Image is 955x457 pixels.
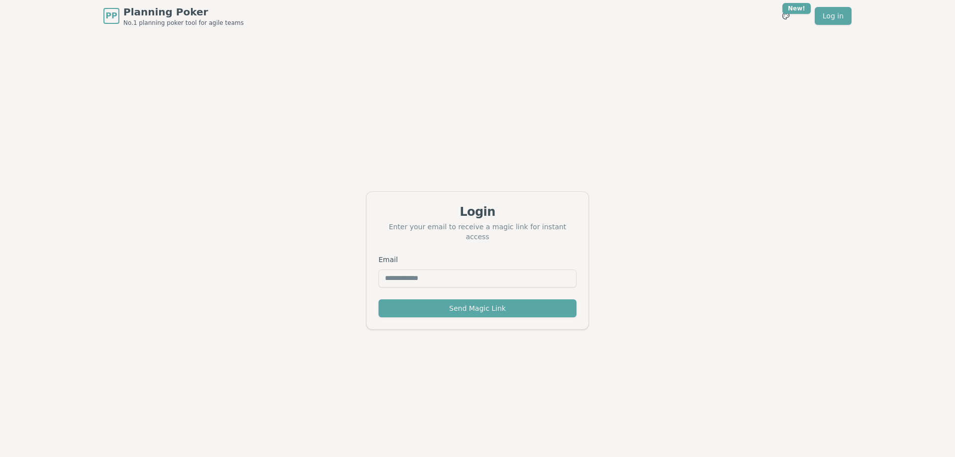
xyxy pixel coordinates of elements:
div: New! [782,3,811,14]
a: Log in [815,7,852,25]
div: Enter your email to receive a magic link for instant access [379,222,576,242]
label: Email [379,256,398,264]
button: New! [777,7,795,25]
span: No.1 planning poker tool for agile teams [123,19,244,27]
button: Send Magic Link [379,299,576,317]
a: PPPlanning PokerNo.1 planning poker tool for agile teams [103,5,244,27]
div: Login [379,204,576,220]
span: Planning Poker [123,5,244,19]
span: PP [105,10,117,22]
